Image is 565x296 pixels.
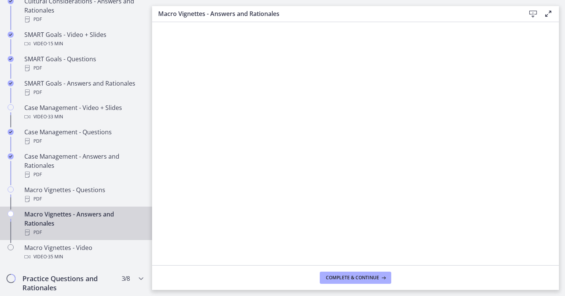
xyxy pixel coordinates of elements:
[24,88,143,97] div: PDF
[24,228,143,237] div: PDF
[24,243,143,261] div: Macro Vignettes - Video
[24,210,143,237] div: Macro Vignettes - Answers and Rationales
[122,274,130,283] span: 3 / 8
[24,137,143,146] div: PDF
[8,153,14,159] i: Completed
[24,170,143,179] div: PDF
[24,127,143,146] div: Case Management - Questions
[24,30,143,48] div: SMART Goals - Video + Slides
[24,54,143,73] div: SMART Goals - Questions
[8,129,14,135] i: Completed
[24,64,143,73] div: PDF
[47,252,63,261] span: · 35 min
[24,194,143,204] div: PDF
[8,32,14,38] i: Completed
[320,272,391,284] button: Complete & continue
[24,103,143,121] div: Case Management - Video + Slides
[24,152,143,179] div: Case Management - Answers and Rationales
[24,79,143,97] div: SMART Goals - Answers and Rationales
[47,112,63,121] span: · 33 min
[24,15,143,24] div: PDF
[22,274,115,292] h2: Practice Questions and Rationales
[24,39,143,48] div: Video
[8,80,14,86] i: Completed
[326,275,379,281] span: Complete & continue
[24,252,143,261] div: Video
[24,112,143,121] div: Video
[158,9,513,18] h3: Macro Vignettes - Answers and Rationales
[47,39,63,48] span: · 15 min
[8,56,14,62] i: Completed
[24,185,143,204] div: Macro Vignettes - Questions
